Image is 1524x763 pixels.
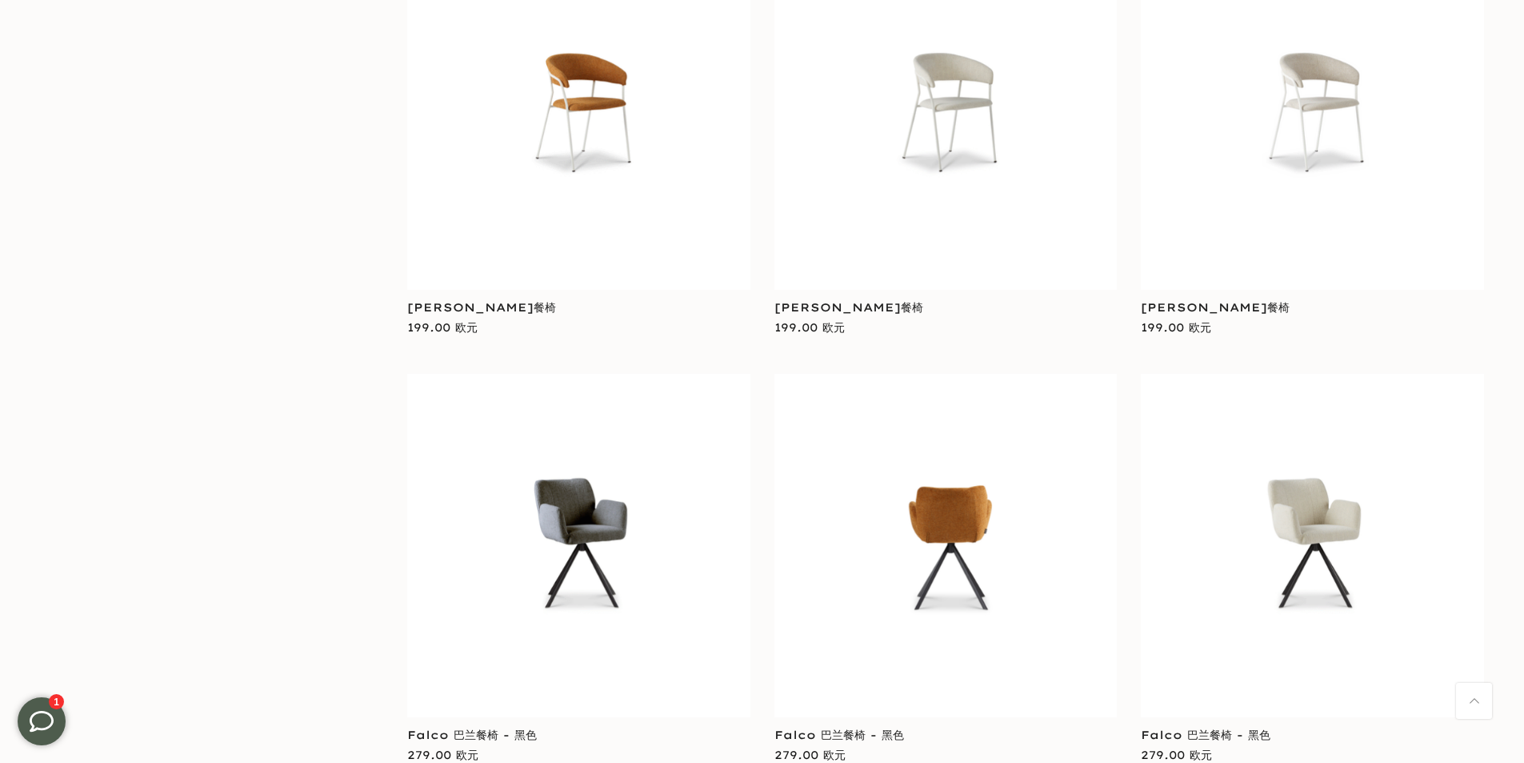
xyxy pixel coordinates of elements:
[774,728,904,742] a: Falco 巴兰餐椅 - 黑色
[1456,683,1492,719] a: 返回顶部
[774,748,846,762] font: 279.00 欧元
[774,320,845,335] font: 199.00 欧元
[1141,748,1212,762] font: 279.00 欧元
[407,728,537,742] a: Falco 巴兰餐椅 - 黑色
[407,320,478,335] font: 199.00 欧元
[774,300,923,315] a: [PERSON_NAME]餐椅
[407,300,556,315] a: [PERSON_NAME]餐椅
[1141,320,1211,335] font: 199.00 欧元
[407,748,478,762] font: 279.00 欧元
[2,681,82,761] iframe: 切换框架
[1141,300,1290,315] a: [PERSON_NAME]餐椅
[1141,728,1270,742] a: Falco 巴兰餐椅 - 黑色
